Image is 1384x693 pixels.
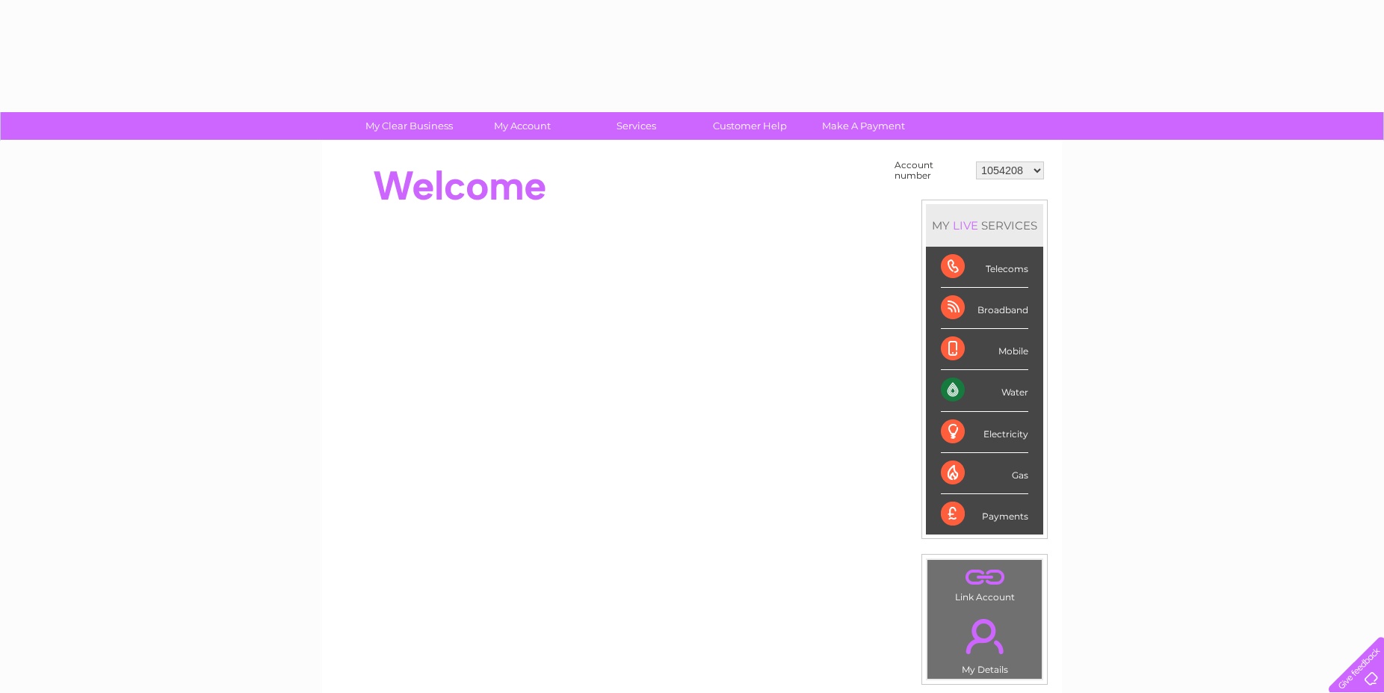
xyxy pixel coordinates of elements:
[927,559,1042,606] td: Link Account
[941,370,1028,411] div: Water
[950,218,981,232] div: LIVE
[575,112,698,140] a: Services
[941,412,1028,453] div: Electricity
[347,112,471,140] a: My Clear Business
[802,112,925,140] a: Make A Payment
[891,156,972,185] td: Account number
[941,247,1028,288] div: Telecoms
[931,610,1038,662] a: .
[941,329,1028,370] div: Mobile
[941,494,1028,535] div: Payments
[941,288,1028,329] div: Broadband
[688,112,812,140] a: Customer Help
[926,204,1043,247] div: MY SERVICES
[927,606,1042,680] td: My Details
[941,453,1028,494] div: Gas
[461,112,584,140] a: My Account
[931,564,1038,590] a: .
